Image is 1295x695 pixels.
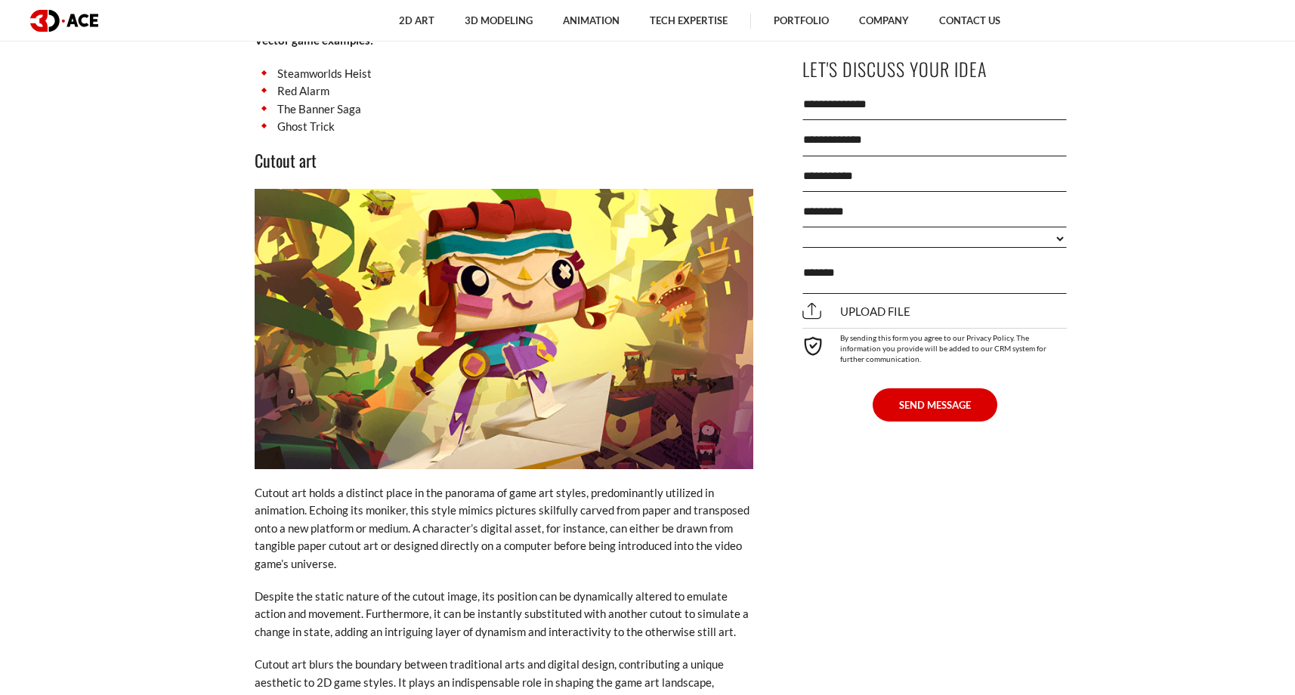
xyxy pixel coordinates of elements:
[873,388,997,422] button: SEND MESSAGE
[802,328,1067,364] div: By sending this form you agree to our Privacy Policy. The information you provide will be added t...
[255,100,753,118] li: The Banner Saga
[255,118,753,135] li: Ghost Trick
[255,147,753,173] h3: Cutout art
[255,65,753,82] li: Steamworlds Heist
[30,10,98,32] img: logo dark
[255,588,753,641] p: Despite the static nature of the cutout image, its position can be dynamically altered to emulate...
[255,82,753,100] li: Red Alarm
[255,484,753,573] p: Cutout art holds a distinct place in the panorama of game art styles, predominantly utilized in a...
[802,304,910,318] span: Upload file
[802,52,1067,86] p: Let's Discuss Your Idea
[255,189,753,469] img: Cutout art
